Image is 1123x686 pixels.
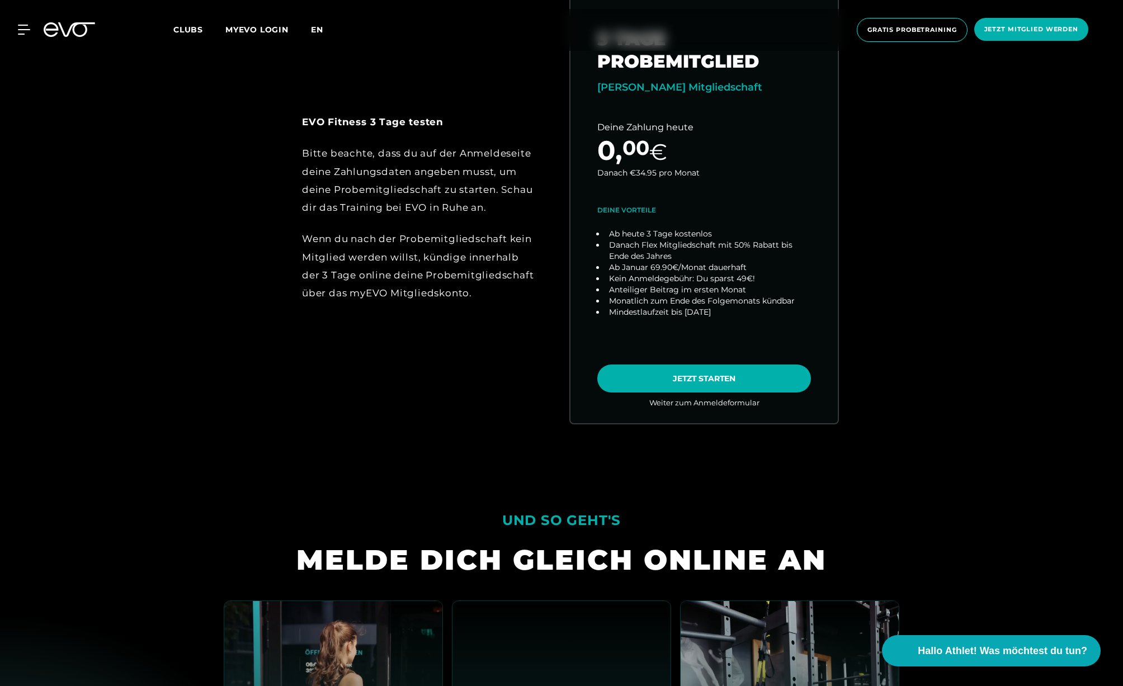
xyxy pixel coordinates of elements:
span: Jetzt Mitglied werden [984,25,1078,34]
button: Hallo Athlet! Was möchtest du tun? [882,635,1101,666]
a: en [311,23,337,36]
div: Bitte beachte, dass du auf der Anmeldeseite deine Zahlungsdaten angeben musst, um deine Probemitg... [302,144,536,216]
div: MELDE DICH GLEICH ONLINE AN [296,542,827,578]
div: UND SO GEHT'S [502,507,621,533]
a: MYEVO LOGIN [225,25,289,35]
a: Jetzt Mitglied werden [971,18,1092,42]
span: Clubs [173,25,203,35]
div: Wenn du nach der Probemitgliedschaft kein Mitglied werden willst, kündige innerhalb der 3 Tage on... [302,230,536,302]
a: Clubs [173,24,225,35]
span: Gratis Probetraining [867,25,957,35]
span: Hallo Athlet! Was möchtest du tun? [918,644,1087,659]
span: en [311,25,323,35]
a: Gratis Probetraining [853,18,971,42]
strong: EVO Fitness 3 Tage testen [302,116,443,127]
